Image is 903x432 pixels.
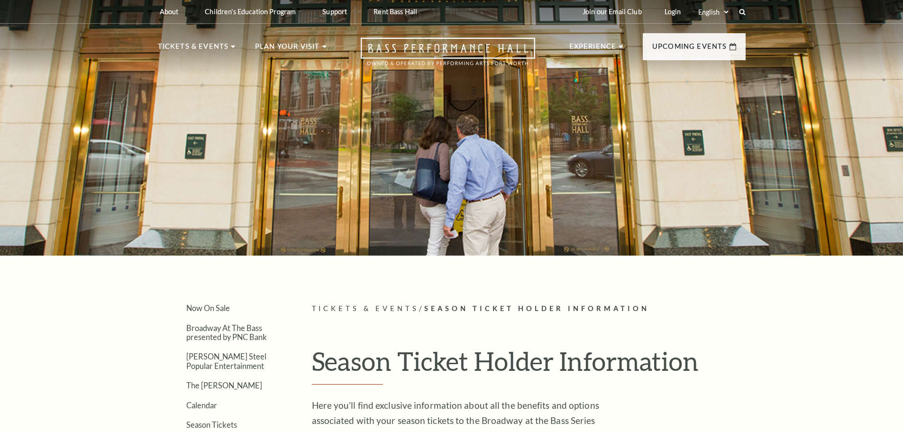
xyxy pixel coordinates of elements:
select: Select: [696,8,730,17]
a: Calendar [186,401,217,410]
span: Tickets & Events [312,304,420,313]
a: The [PERSON_NAME] [186,381,262,390]
a: Now On Sale [186,303,230,313]
p: Plan Your Visit [255,41,320,58]
p: Children's Education Program [205,8,296,16]
a: Season Tickets [186,420,237,429]
p: Rent Bass Hall [374,8,417,16]
h1: Season Ticket Holder Information [312,346,746,385]
p: Support [322,8,347,16]
a: Broadway At The Bass presented by PNC Bank [186,323,267,341]
p: Experience [569,41,617,58]
p: Tickets & Events [158,41,229,58]
p: / [312,303,746,315]
span: Season Ticket Holder Information [424,304,649,313]
a: [PERSON_NAME] Steel Popular Entertainment [186,352,266,370]
p: Upcoming Events [652,41,727,58]
p: About [160,8,179,16]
